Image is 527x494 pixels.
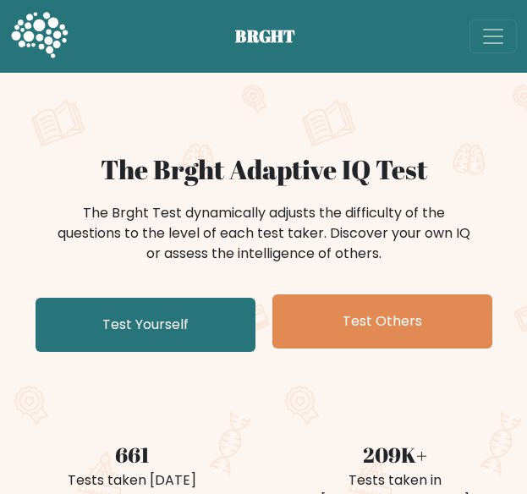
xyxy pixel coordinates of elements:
[52,203,475,264] div: The Brght Test dynamically adjusts the difficulty of the questions to the level of each test take...
[235,24,316,49] span: BRGHT
[10,470,254,491] div: Tests taken [DATE]
[469,19,517,53] button: Toggle navigation
[274,440,518,471] div: 209K+
[36,298,255,352] a: Test Yourself
[10,154,517,186] h1: The Brght Adaptive IQ Test
[272,294,492,349] a: Test Others
[10,440,254,471] div: 661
